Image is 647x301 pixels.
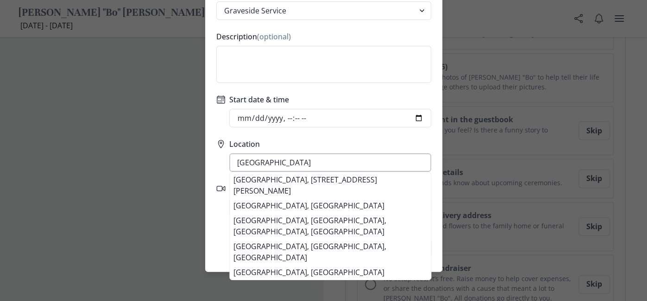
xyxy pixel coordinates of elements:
li: [GEOGRAPHIC_DATA], [GEOGRAPHIC_DATA], [GEOGRAPHIC_DATA], [GEOGRAPHIC_DATA] [230,213,431,239]
label: Start date & time [229,94,426,105]
label: Location [229,138,426,150]
li: [GEOGRAPHIC_DATA], [GEOGRAPHIC_DATA], [GEOGRAPHIC_DATA] [230,239,431,265]
li: [GEOGRAPHIC_DATA], [STREET_ADDRESS][PERSON_NAME] [230,172,431,198]
span: (optional) [257,31,291,42]
label: Description [216,31,426,42]
li: [GEOGRAPHIC_DATA], [GEOGRAPHIC_DATA] [230,198,431,213]
li: [GEOGRAPHIC_DATA], [GEOGRAPHIC_DATA] [230,265,431,280]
